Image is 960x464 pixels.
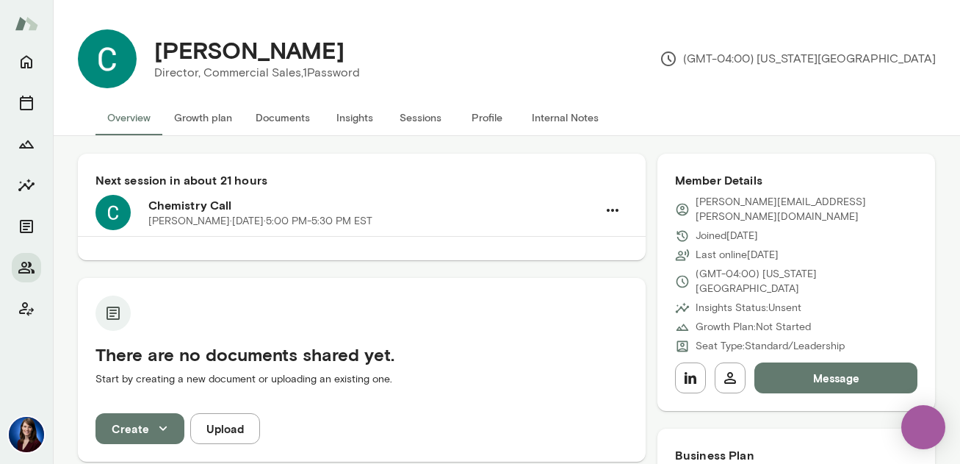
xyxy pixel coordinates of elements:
button: Sessions [12,88,41,118]
button: Insights [322,100,388,135]
p: [PERSON_NAME][EMAIL_ADDRESS][PERSON_NAME][DOMAIN_NAME] [696,195,918,224]
p: Start by creating a new document or uploading an existing one. [95,372,628,387]
img: Mento [15,10,38,38]
h6: Chemistry Call [148,196,597,214]
button: Documents [12,212,41,241]
p: [PERSON_NAME] · [DATE] · 5:00 PM-5:30 PM EST [148,214,372,229]
img: Colleen Connolly [78,29,137,88]
p: Director, Commercial Sales, 1Password [154,64,360,82]
button: Create [95,413,184,444]
p: Joined [DATE] [696,229,758,243]
button: Sessions [388,100,454,135]
p: Insights Status: Unsent [696,301,801,315]
button: Documents [244,100,322,135]
p: Growth Plan: Not Started [696,320,811,335]
h5: There are no documents shared yet. [95,343,628,366]
button: Home [12,47,41,76]
button: Upload [190,413,260,444]
h6: Business Plan [675,446,918,464]
p: (GMT-04:00) [US_STATE][GEOGRAPHIC_DATA] [660,50,936,68]
button: Members [12,253,41,282]
button: Message [754,363,918,393]
button: Client app [12,294,41,324]
p: Seat Type: Standard/Leadership [696,339,845,354]
p: Last online [DATE] [696,248,779,263]
button: Internal Notes [520,100,610,135]
button: Growth Plan [12,129,41,159]
button: Overview [95,100,162,135]
h6: Member Details [675,171,918,189]
button: Profile [454,100,520,135]
img: Julie Rollauer [9,417,44,452]
p: (GMT-04:00) [US_STATE][GEOGRAPHIC_DATA] [696,267,918,296]
button: Growth plan [162,100,244,135]
h4: [PERSON_NAME] [154,36,344,64]
button: Insights [12,171,41,200]
h6: Next session in about 21 hours [95,171,628,189]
